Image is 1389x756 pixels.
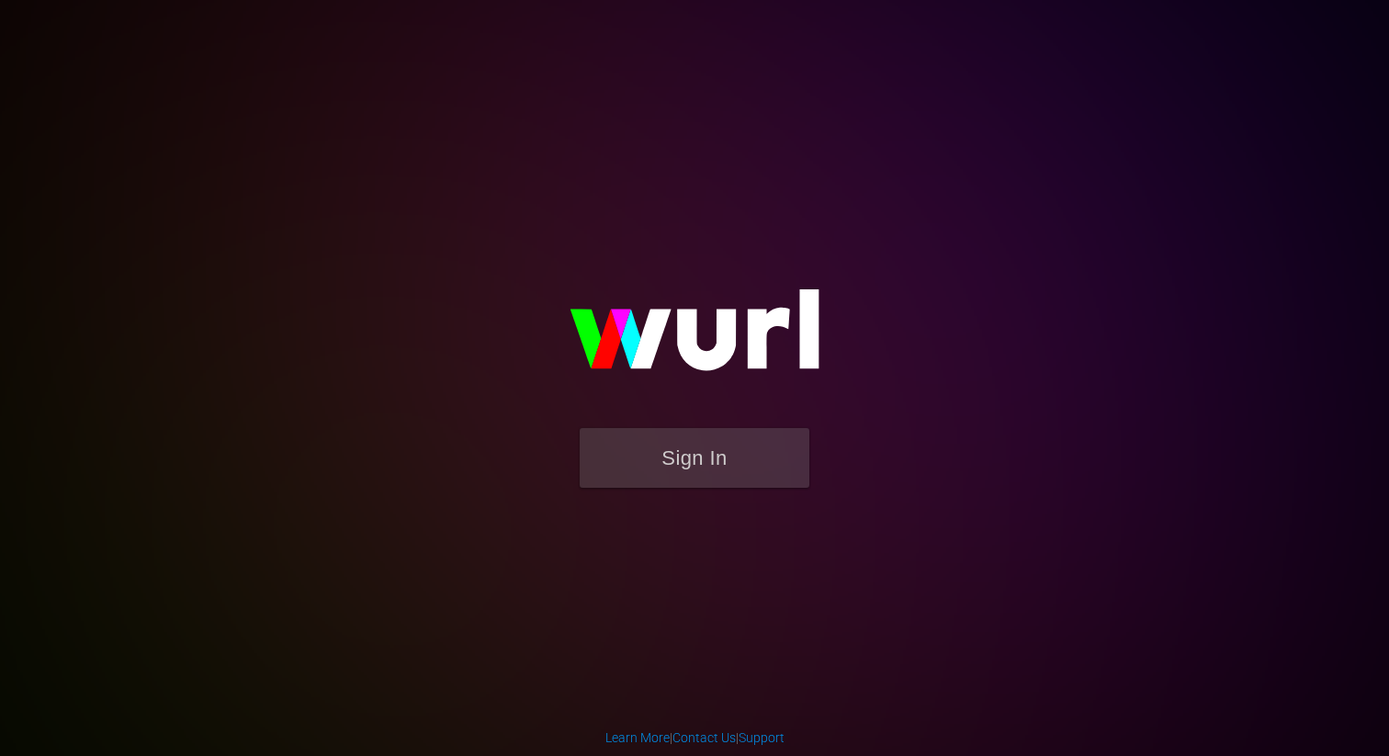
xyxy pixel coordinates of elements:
[580,428,809,488] button: Sign In
[511,250,878,428] img: wurl-logo-on-black-223613ac3d8ba8fe6dc639794a292ebdb59501304c7dfd60c99c58986ef67473.svg
[672,730,736,745] a: Contact Us
[605,730,670,745] a: Learn More
[739,730,785,745] a: Support
[605,728,785,747] div: | |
